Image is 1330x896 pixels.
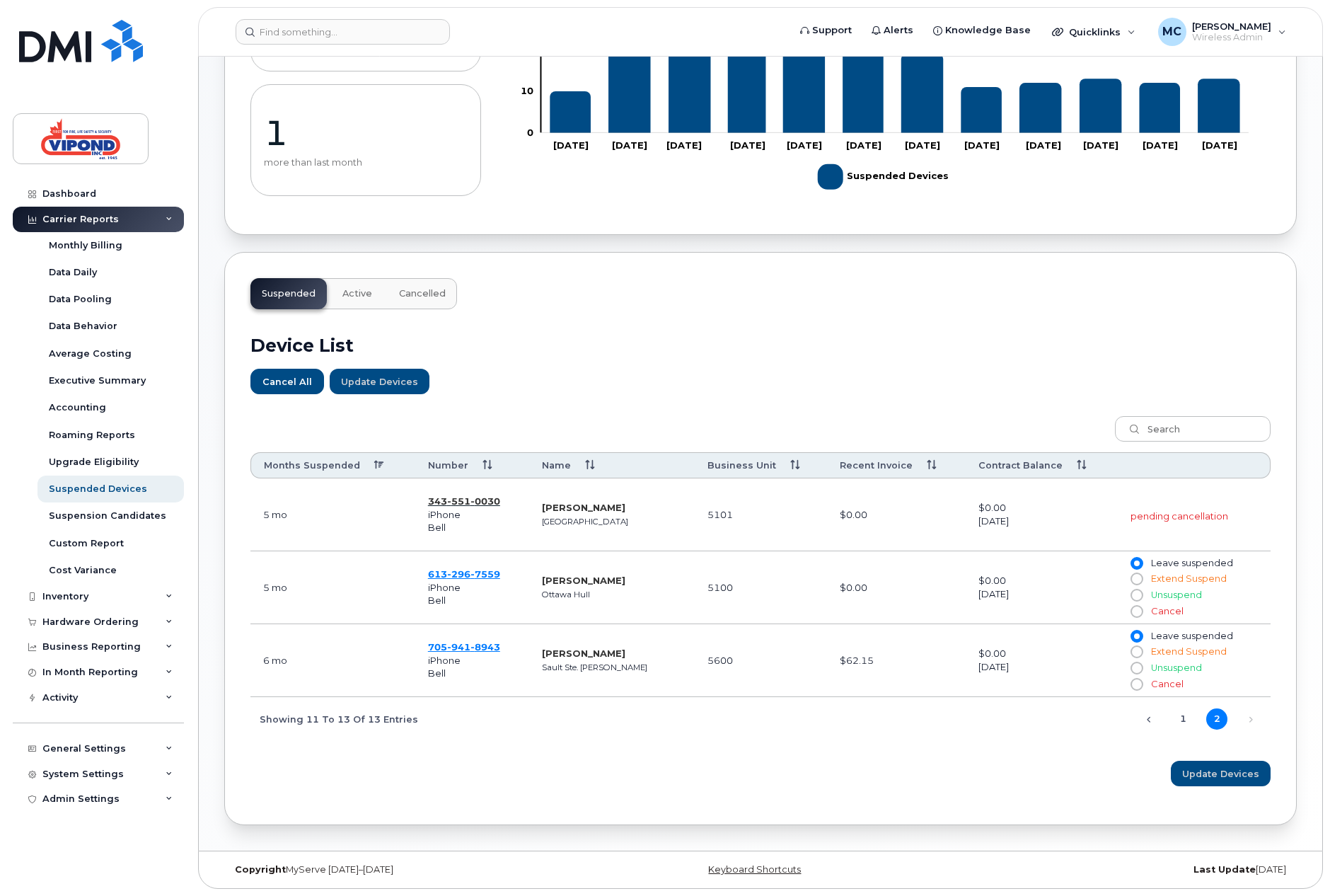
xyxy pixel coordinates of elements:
input: Cancel [1130,679,1142,690]
th: Contract Balance: activate to sort column ascending [966,452,1118,478]
div: Showing 11 to 13 of 13 entries [250,706,418,730]
span: Knowledge Base [945,23,1031,38]
small: Ottawa Hull [542,590,590,599]
a: Knowledge Base [923,16,1041,45]
div: MyServe [DATE]–[DATE] [224,864,582,875]
tspan: 0 [527,127,533,138]
input: Unsuspend [1130,590,1142,601]
span: Unsuspend [1151,662,1202,673]
span: Extend Suspend [1151,646,1227,657]
input: Extend Suspend [1130,646,1142,657]
tspan: [DATE] [905,139,940,151]
span: pending cancellation [1130,510,1228,522]
input: Leave suspended [1130,558,1142,569]
tspan: [DATE] [553,139,589,151]
span: Cancel [1151,606,1184,616]
span: Bell [428,667,446,679]
tspan: 10 [521,85,533,96]
th: Recent Invoice: activate to sort column ascending [827,452,966,478]
input: Find something... [236,19,450,45]
tspan: [DATE] [612,139,647,151]
span: Quicklinks [1069,26,1121,38]
td: $0.00 [966,551,1118,624]
span: Extend Suspend [1151,573,1227,584]
span: 941 [447,641,470,653]
span: 7559 [470,568,500,580]
td: $0.00 [827,478,966,551]
strong: [PERSON_NAME] [542,502,625,513]
td: 5600 [695,624,827,697]
input: Cancel [1130,606,1142,617]
span: 343 [428,495,500,507]
span: 8943 [470,641,500,653]
strong: [PERSON_NAME] [542,648,625,659]
span: Leave suspended [1151,558,1233,568]
span: 0030 [470,495,500,507]
button: Cancel All [250,369,324,394]
span: Active [342,288,372,299]
p: 1 [264,112,468,154]
span: 613 [428,568,500,580]
tspan: [DATE] [1083,139,1118,151]
span: [PERSON_NAME] [1192,21,1271,32]
tspan: [DATE] [965,139,1000,151]
span: MC [1162,23,1181,40]
tspan: [DATE] [1143,139,1179,151]
tspan: [DATE] [1026,139,1061,151]
small: Sault Ste. [PERSON_NAME] [542,662,647,672]
th: Business Unit: activate to sort column ascending [695,452,827,478]
button: Update Devices [330,369,429,394]
a: Alerts [862,16,923,45]
span: iPhone [428,509,461,520]
a: Previous [1138,709,1160,730]
span: Cancelled [399,288,446,299]
tspan: [DATE] [847,139,882,151]
p: more than last month [264,157,468,168]
td: April 29, 2025 12:13 [250,478,415,551]
input: Leave suspended [1130,631,1142,642]
th: Name: activate to sort column ascending [529,452,695,478]
a: 3435510030 [428,495,500,507]
span: Cancel [1151,679,1184,689]
div: Mark Chapeskie [1148,18,1296,46]
a: Keyboard Shortcuts [708,864,801,875]
tspan: [DATE] [730,139,765,151]
span: Cancel All [262,375,312,389]
span: 705 [428,641,500,653]
td: $62.15 [827,624,966,697]
td: $0.00 [827,551,966,624]
span: 551 [447,495,470,507]
div: [DATE] [939,864,1297,875]
td: March 21, 2025 00:24 [250,624,415,697]
span: Unsuspend [1151,590,1202,600]
strong: Copyright [235,864,286,875]
g: Legend [818,159,949,195]
a: Next [1240,709,1261,730]
button: Update Devices [1171,761,1271,786]
a: 6132967559 [428,568,500,580]
span: Support [812,23,852,38]
span: Update Devices [1182,767,1259,781]
td: 5100 [695,551,827,624]
tspan: [DATE] [666,139,702,151]
div: [DATE] [978,660,1105,674]
tspan: [DATE] [1203,139,1238,151]
td: $0.00 [966,624,1118,697]
a: 1 [1172,708,1193,730]
a: Support [790,16,862,45]
span: Leave suspended [1151,631,1233,641]
input: Search [1115,416,1271,442]
h2: Device List [250,335,1271,356]
th: Months Suspended: activate to sort column descending [250,452,415,478]
th: Number: activate to sort column ascending [415,452,529,478]
div: [DATE] [978,515,1105,528]
span: Alerts [884,23,913,38]
span: Update Devices [341,375,418,389]
div: Quicklinks [1042,18,1145,46]
div: [DATE] [978,587,1105,601]
td: April 29, 2025 12:18 [250,551,415,624]
span: Bell [428,595,446,606]
strong: Last Update [1193,864,1256,875]
td: $0.00 [966,478,1118,551]
input: Unsuspend [1130,662,1142,674]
